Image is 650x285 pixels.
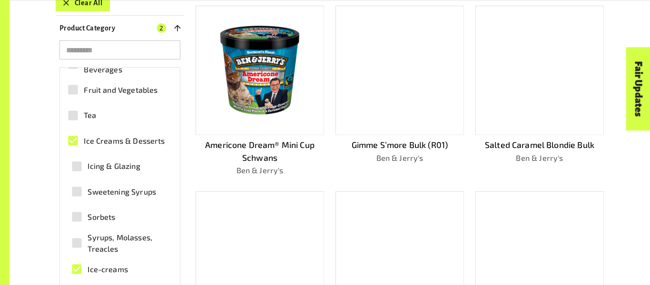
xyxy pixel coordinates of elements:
[157,23,166,33] span: 2
[88,186,156,197] span: Sweetening Syrups
[196,138,324,164] p: Americone Dream® Mini Cup Schwans
[335,138,464,151] p: Gimme S’more Bulk (R01)
[88,264,128,275] span: Ice-creams
[88,211,115,223] span: Sorbets
[88,160,140,172] span: Icing & Glazing
[196,6,324,176] a: Americone Dream® Mini Cup SchwansBen & Jerry's
[335,6,464,176] a: Gimme S’more Bulk (R01)Ben & Jerry's
[335,152,464,164] p: Ben & Jerry's
[84,109,96,121] span: Tea
[196,165,324,176] p: Ben & Jerry's
[88,232,167,255] span: Syrups, Molasses, Treacles
[475,6,604,176] a: Salted Caramel Blondie BulkBen & Jerry's
[475,138,604,151] p: Salted Caramel Blondie Bulk
[84,135,165,147] span: Ice Creams & Desserts
[59,22,115,34] p: Product Category
[84,84,158,96] span: Fruit and Vegetables
[56,20,184,37] button: Product Category
[475,152,604,164] p: Ben & Jerry's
